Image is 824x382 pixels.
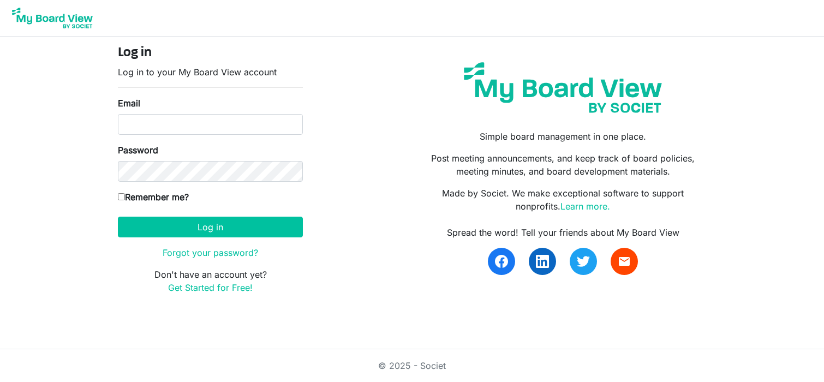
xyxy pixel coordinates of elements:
img: linkedin.svg [536,255,549,268]
p: Log in to your My Board View account [118,65,303,79]
h4: Log in [118,45,303,61]
img: twitter.svg [577,255,590,268]
a: © 2025 - Societ [378,360,446,371]
span: email [618,255,631,268]
a: Get Started for Free! [168,282,253,293]
input: Remember me? [118,193,125,200]
a: Forgot your password? [163,247,258,258]
p: Post meeting announcements, and keep track of board policies, meeting minutes, and board developm... [420,152,706,178]
p: Made by Societ. We make exceptional software to support nonprofits. [420,187,706,213]
a: email [611,248,638,275]
img: my-board-view-societ.svg [456,54,670,121]
label: Email [118,97,140,110]
label: Remember me? [118,190,189,204]
a: Learn more. [560,201,610,212]
p: Don't have an account yet? [118,268,303,294]
button: Log in [118,217,303,237]
img: My Board View Logo [9,4,96,32]
div: Spread the word! Tell your friends about My Board View [420,226,706,239]
label: Password [118,144,158,157]
img: facebook.svg [495,255,508,268]
p: Simple board management in one place. [420,130,706,143]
